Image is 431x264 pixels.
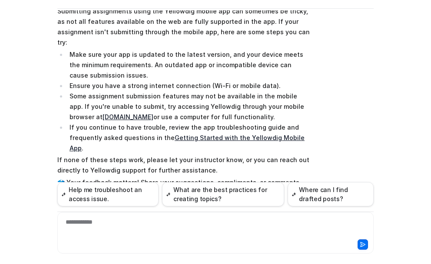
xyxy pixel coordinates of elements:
li: Some assignment submission features may not be available in the mobile app. If you're unable to s... [67,91,312,122]
a: Getting Started with the Yellowdig Mobile App [70,134,305,152]
li: Ensure you have a strong internet connection (Wi-Fi or mobile data). [67,81,312,91]
button: What are the best practices for creating topics? [162,182,284,206]
button: Where can I find drafted posts? [288,182,374,206]
li: Make sure your app is updated to the latest version, and your device meets the minimum requiremen... [67,49,312,81]
p: 🗳️ Your feedback matters! Share your suggestions, compliments, or comments about Knowbot here: [57,177,312,198]
a: [DOMAIN_NAME] [103,113,153,121]
li: If you continue to have trouble, review the app troubleshooting guide and frequently asked questi... [67,122,312,153]
p: If none of these steps work, please let your instructor know, or you can reach out directly to Ye... [57,155,312,176]
button: Help me troubleshoot an access issue. [57,182,159,206]
p: Submitting assignments using the Yellowdig mobile app can sometimes be tricky, as not all feature... [57,6,312,48]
